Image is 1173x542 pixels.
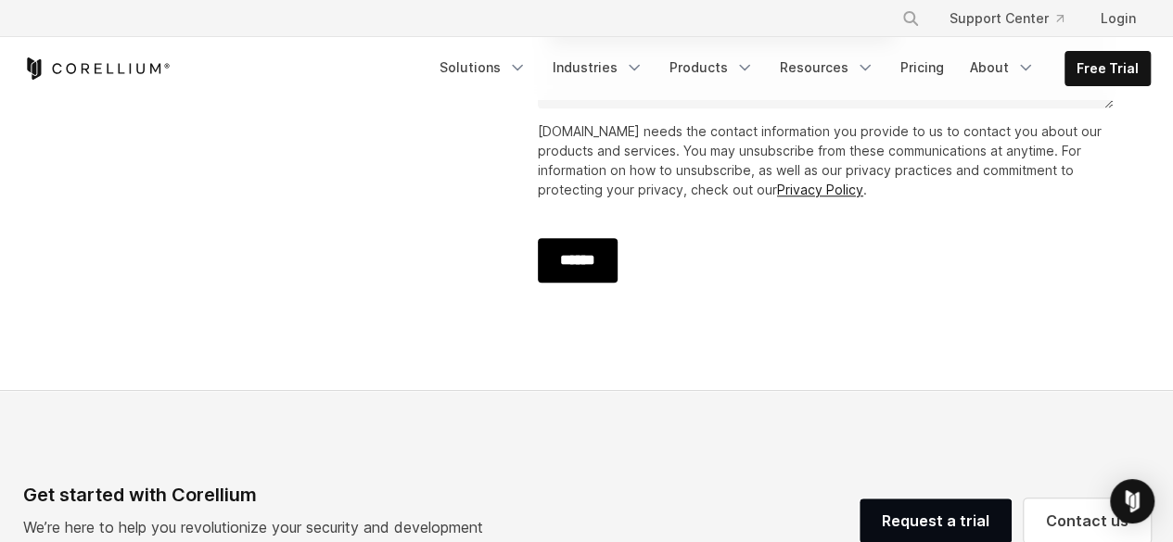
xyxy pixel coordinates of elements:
[428,51,1151,86] div: Navigation Menu
[959,51,1046,84] a: About
[777,182,863,197] a: Privacy Policy
[428,51,538,84] a: Solutions
[879,2,1151,35] div: Navigation Menu
[23,481,498,509] div: Get started with Corellium
[1086,2,1151,35] a: Login
[935,2,1078,35] a: Support Center
[889,51,955,84] a: Pricing
[23,57,171,80] a: Corellium Home
[1110,479,1154,523] div: Open Intercom Messenger
[538,121,1121,199] p: [DOMAIN_NAME] needs the contact information you provide to us to contact you about our products a...
[769,51,886,84] a: Resources
[1065,52,1150,85] a: Free Trial
[894,2,927,35] button: Search
[542,51,655,84] a: Industries
[658,51,765,84] a: Products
